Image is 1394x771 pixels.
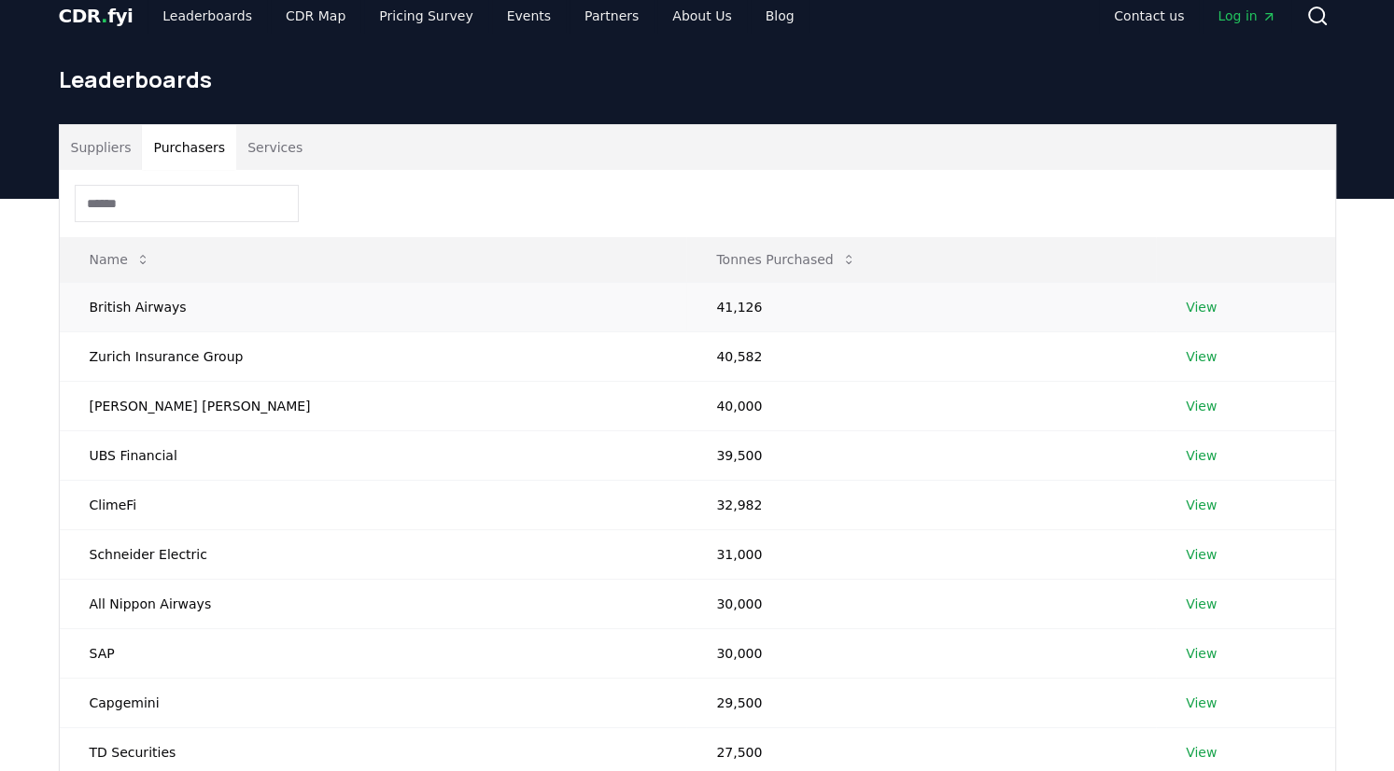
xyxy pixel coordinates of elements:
td: Zurich Insurance Group [60,331,687,381]
td: 30,000 [686,628,1156,678]
td: 39,500 [686,430,1156,480]
a: View [1186,545,1217,564]
a: CDR.fyi [59,3,134,29]
a: View [1186,595,1217,613]
td: SAP [60,628,687,678]
h1: Leaderboards [59,64,1336,94]
td: British Airways [60,282,687,331]
button: Suppliers [60,125,143,170]
a: View [1186,397,1217,415]
td: Capgemini [60,678,687,727]
td: Schneider Electric [60,529,687,579]
td: 40,000 [686,381,1156,430]
span: CDR fyi [59,5,134,27]
button: Services [236,125,314,170]
td: [PERSON_NAME] [PERSON_NAME] [60,381,687,430]
span: Log in [1218,7,1275,25]
td: 31,000 [686,529,1156,579]
td: UBS Financial [60,430,687,480]
a: View [1186,347,1217,366]
td: ClimeFi [60,480,687,529]
button: Purchasers [142,125,236,170]
a: View [1186,694,1217,712]
span: . [101,5,107,27]
td: 29,500 [686,678,1156,727]
td: All Nippon Airways [60,579,687,628]
td: 30,000 [686,579,1156,628]
button: Name [75,241,165,278]
a: View [1186,298,1217,316]
a: View [1186,446,1217,465]
td: 32,982 [686,480,1156,529]
td: 40,582 [686,331,1156,381]
button: Tonnes Purchased [701,241,870,278]
a: View [1186,644,1217,663]
td: 41,126 [686,282,1156,331]
a: View [1186,743,1217,762]
a: View [1186,496,1217,514]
